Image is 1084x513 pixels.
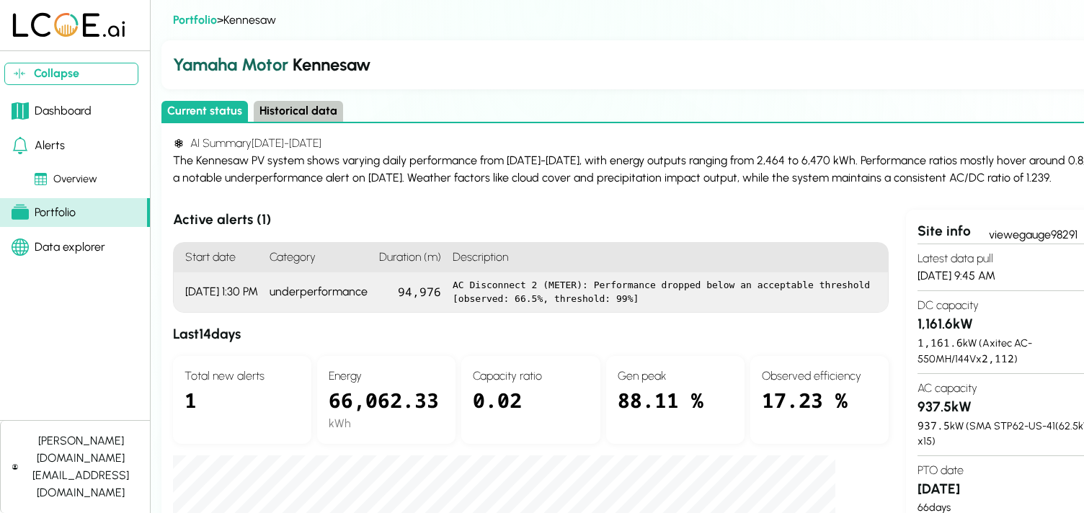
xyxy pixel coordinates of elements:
span: Yamaha Motor [173,54,288,75]
button: Current status [161,101,248,122]
div: [DATE] 1:30 PM [174,272,264,312]
div: Data explorer [12,238,105,256]
div: 17.23 % [762,385,877,432]
div: Site info [918,221,989,244]
button: Collapse [4,63,138,85]
span: 2,112 [982,352,1014,365]
div: Alerts [12,137,65,154]
pre: AC Disconnect 2 (METER): Performance dropped below an acceptable threshold [observed: 66.5%, thre... [453,278,876,306]
span: 1,161.6 [918,336,963,349]
div: 88.11 % [618,385,733,432]
span: 15 [923,434,932,447]
h4: Gen peak [618,367,733,385]
a: Portfolio [173,13,217,27]
h4: Start date [174,243,264,272]
h4: Description [447,243,888,272]
div: 0.02 [473,385,588,432]
div: Portfolio [12,204,76,221]
button: Historical data [254,101,343,122]
h4: Capacity ratio [473,367,588,385]
h4: Category [264,243,373,272]
h4: Total new alerts [185,367,300,385]
h4: Duration (m) [373,243,447,272]
div: 66,062.33 [329,385,444,415]
div: 94,976 [373,272,447,312]
div: underperformance [264,272,373,312]
span: 937.5 [918,419,950,432]
h3: Last 14 days [173,324,889,345]
h4: Observed efficiency [762,367,877,385]
div: Dashboard [12,102,92,120]
h4: Energy [329,367,444,385]
div: [PERSON_NAME][DOMAIN_NAME][EMAIL_ADDRESS][DOMAIN_NAME] [24,432,138,501]
div: 1 [185,385,300,432]
div: Overview [35,171,97,187]
div: kWh [329,415,444,432]
h3: Active alerts ( 1 ) [173,210,889,231]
